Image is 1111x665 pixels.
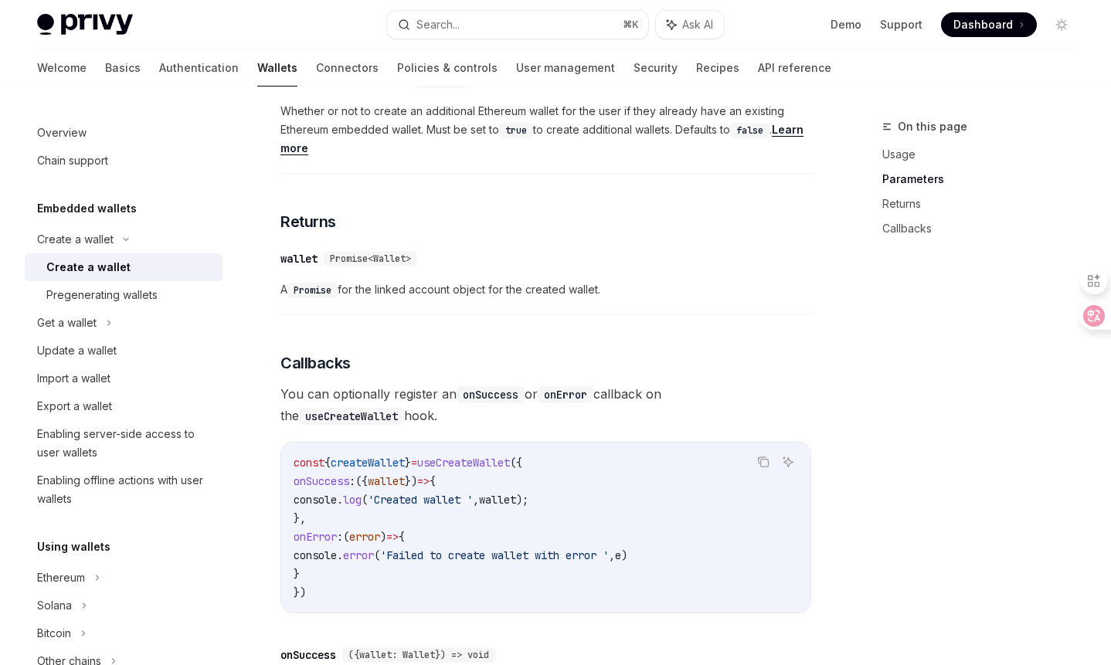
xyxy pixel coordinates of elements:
[37,471,213,508] div: Enabling offline actions with user wallets
[953,17,1013,32] span: Dashboard
[316,49,379,87] a: Connectors
[405,474,417,488] span: })
[25,365,223,392] a: Import a wallet
[294,585,306,599] span: })
[516,49,615,87] a: User management
[25,147,223,175] a: Chain support
[696,49,739,87] a: Recipes
[299,408,404,425] code: useCreateWallet
[898,117,967,136] span: On this page
[25,467,223,513] a: Enabling offline actions with user wallets
[1049,12,1074,37] button: Toggle dark mode
[615,548,621,562] span: e
[294,493,337,507] span: console
[37,397,112,416] div: Export a wallet
[730,123,770,138] code: false
[25,119,223,147] a: Overview
[25,281,223,309] a: Pregenerating wallets
[634,49,678,87] a: Security
[294,567,300,581] span: }
[411,456,417,470] span: =
[257,49,297,87] a: Wallets
[294,456,324,470] span: const
[343,530,349,544] span: (
[331,456,405,470] span: createWallet
[280,102,811,158] span: Whether or not to create an additional Ethereum wallet for the user if they already have an exist...
[682,17,713,32] span: Ask AI
[380,548,609,562] span: 'Failed to create wallet with error '
[882,192,1086,216] a: Returns
[337,493,343,507] span: .
[473,493,479,507] span: ,
[105,49,141,87] a: Basics
[330,253,411,265] span: Promise<Wallet>
[656,11,724,39] button: Ask AI
[280,251,318,266] div: wallet
[397,49,498,87] a: Policies & controls
[337,548,343,562] span: .
[417,456,510,470] span: useCreateWallet
[37,151,108,170] div: Chain support
[37,568,85,587] div: Ethereum
[882,216,1086,241] a: Callbacks
[609,548,615,562] span: ,
[417,474,430,488] span: =>
[538,386,593,403] code: onError
[479,493,516,507] span: wallet
[280,211,336,232] span: Returns
[386,530,399,544] span: =>
[25,420,223,467] a: Enabling server-side access to user wallets
[37,49,87,87] a: Welcome
[324,456,331,470] span: {
[37,425,213,462] div: Enabling server-side access to user wallets
[37,230,114,249] div: Create a wallet
[37,538,110,556] h5: Using wallets
[294,530,337,544] span: onError
[880,17,922,32] a: Support
[294,548,337,562] span: console
[621,548,627,562] span: )
[882,142,1086,167] a: Usage
[37,124,87,142] div: Overview
[37,341,117,360] div: Update a wallet
[362,493,368,507] span: (
[416,15,460,34] div: Search...
[941,12,1037,37] a: Dashboard
[37,14,133,36] img: light logo
[343,548,374,562] span: error
[457,386,525,403] code: onSuccess
[159,49,239,87] a: Authentication
[280,280,811,299] span: A for the linked account object for the created wallet.
[499,123,533,138] code: true
[25,337,223,365] a: Update a wallet
[25,253,223,281] a: Create a wallet
[280,647,336,663] div: onSuccess
[387,11,649,39] button: Search...⌘K
[37,596,72,615] div: Solana
[399,530,405,544] span: {
[349,474,355,488] span: :
[294,511,306,525] span: },
[46,258,131,277] div: Create a wallet
[355,474,368,488] span: ({
[287,283,338,298] code: Promise
[758,49,831,87] a: API reference
[405,456,411,470] span: }
[25,392,223,420] a: Export a wallet
[430,474,436,488] span: {
[510,456,522,470] span: ({
[37,199,137,218] h5: Embedded wallets
[374,548,380,562] span: (
[380,530,386,544] span: )
[778,452,798,472] button: Ask AI
[37,314,97,332] div: Get a wallet
[882,167,1086,192] a: Parameters
[623,19,639,31] span: ⌘ K
[37,369,110,388] div: Import a wallet
[368,474,405,488] span: wallet
[37,624,71,643] div: Bitcoin
[831,17,861,32] a: Demo
[294,474,349,488] span: onSuccess
[343,493,362,507] span: log
[337,530,343,544] span: :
